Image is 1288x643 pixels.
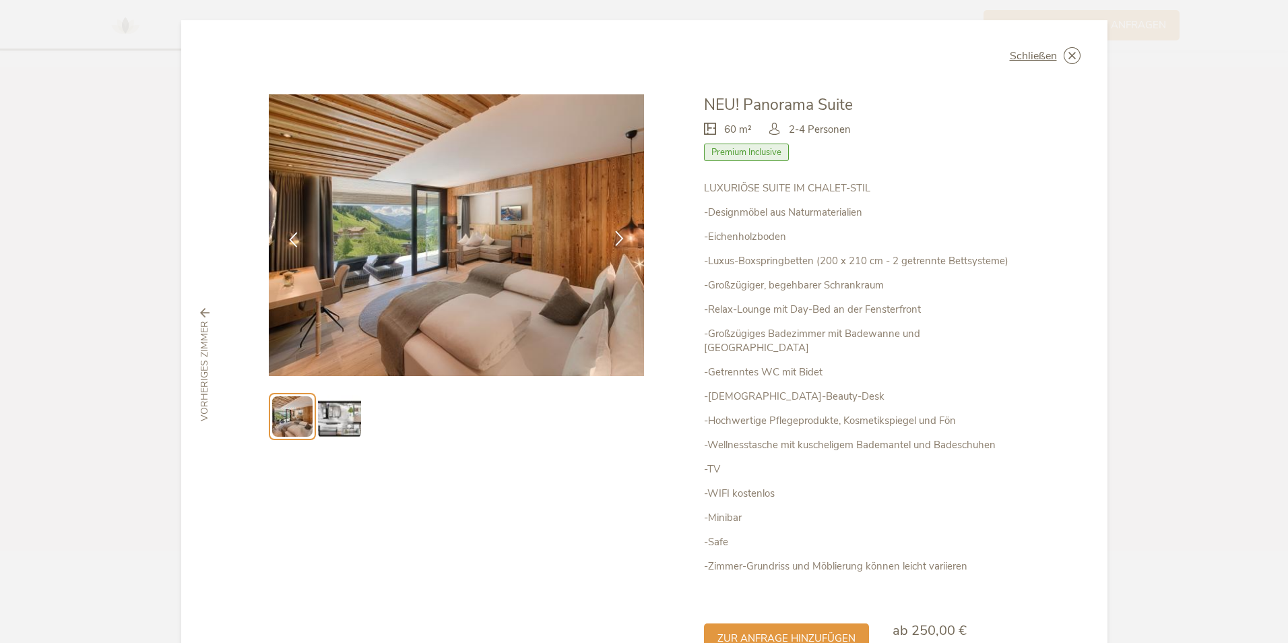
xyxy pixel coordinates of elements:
[704,414,1019,428] p: -Hochwertige Pflegeprodukte, Kosmetikspiegel und Fön
[704,487,1019,501] p: -WIFI kostenlos
[704,206,1019,220] p: -Designmöbel aus Naturmaterialien
[704,535,1019,549] p: -Safe
[724,123,752,137] span: 60 m²
[704,303,1019,317] p: -Relax-Lounge mit Day-Bed an der Fensterfront
[704,438,1019,452] p: -Wellnesstasche mit kuscheligem Bademantel und Badeschuhen
[704,390,1019,404] p: -[DEMOGRAPHIC_DATA]-Beauty-Desk
[704,94,853,115] span: NEU! Panorama Suite
[704,278,1019,293] p: -Großzügiger, begehbarer Schrankraum
[789,123,851,137] span: 2-4 Personen
[704,230,1019,244] p: -Eichenholzboden
[704,511,1019,525] p: -Minibar
[704,365,1019,379] p: -Getrenntes WC mit Bidet
[704,181,1019,195] p: LUXURIÖSE SUITE IM CHALET-STIL
[704,144,789,161] span: Premium Inclusive
[704,462,1019,477] p: -TV
[272,396,313,437] img: Preview
[318,395,361,438] img: Preview
[704,327,1019,355] p: -Großzügiges Badezimmer mit Badewanne und [GEOGRAPHIC_DATA]
[198,321,212,421] span: vorheriges Zimmer
[704,254,1019,268] p: -Luxus-Boxspringbetten (200 x 210 cm - 2 getrennte Bettsysteme)
[269,94,645,376] img: NEU! Panorama Suite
